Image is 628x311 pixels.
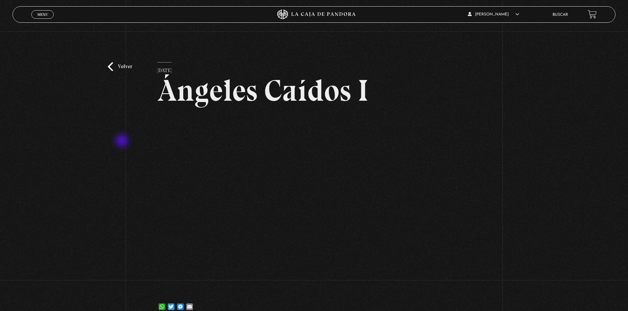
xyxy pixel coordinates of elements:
a: Email [185,297,194,310]
p: [DATE] [157,62,172,75]
a: Twitter [166,297,176,310]
a: WhatsApp [157,297,166,310]
h2: Ángeles Caídos I [157,75,471,106]
a: Volver [108,62,132,71]
span: [PERSON_NAME] [468,13,519,16]
span: Menu [37,13,48,16]
a: Messenger [176,297,185,310]
span: Cerrar [35,18,50,23]
a: View your shopping cart [588,10,597,19]
a: Buscar [553,13,568,17]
